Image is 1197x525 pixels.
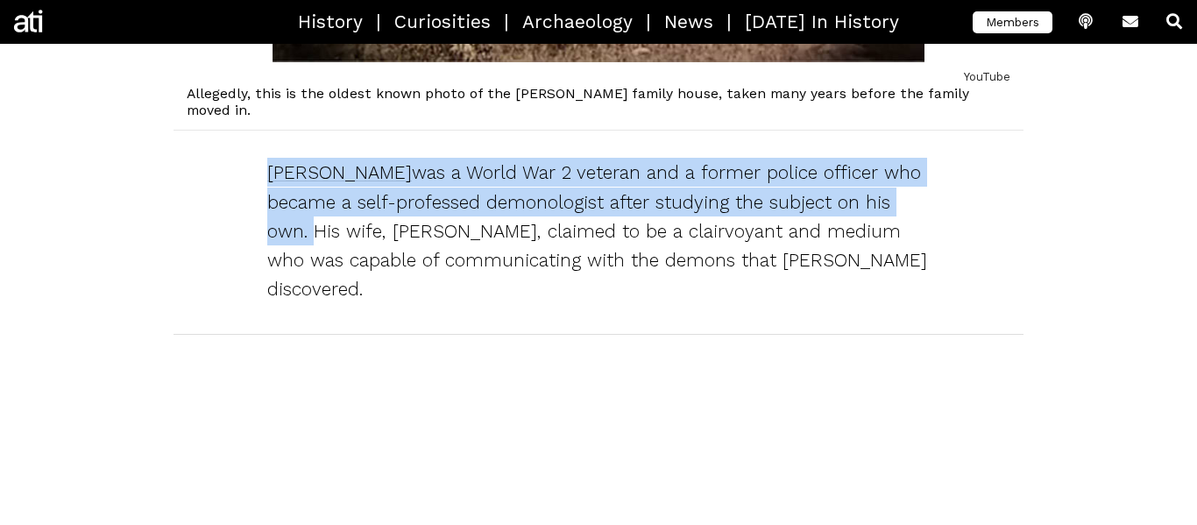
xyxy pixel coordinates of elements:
[174,446,1023,525] iframe: Advertisement
[475,3,599,76] div: Archaeologists Discover The Remains Of Three Different Cats Inside An Ancient Egyptian Mummy
[187,86,1011,119] span: Allegedly, this is the oldest known photo of the [PERSON_NAME] family house, taken many years bef...
[175,3,300,76] div: Remains Found In An English [DEMOGRAPHIC_DATA] Belong To A 7th-Century [DEMOGRAPHIC_DATA] [DEMOGR...
[267,161,412,183] a: [PERSON_NAME]
[187,70,1011,84] span: YouTube
[973,11,1052,33] span: Members
[267,158,930,303] p: was a World War 2 veteran and a former police officer who became a self-professed demonologist af...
